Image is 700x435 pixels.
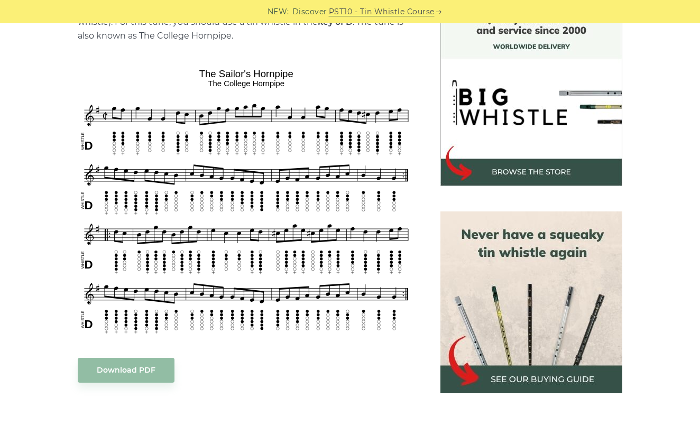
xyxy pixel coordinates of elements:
[268,6,289,18] span: NEW:
[292,6,327,18] span: Discover
[440,4,622,186] img: BigWhistle Tin Whistle Store
[329,6,435,18] a: PST10 - Tin Whistle Course
[440,211,622,393] img: tin whistle buying guide
[78,64,415,336] img: The Sailor's Hornpipe Tin Whistle Tabs & Sheet Music
[78,358,174,383] a: Download PDF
